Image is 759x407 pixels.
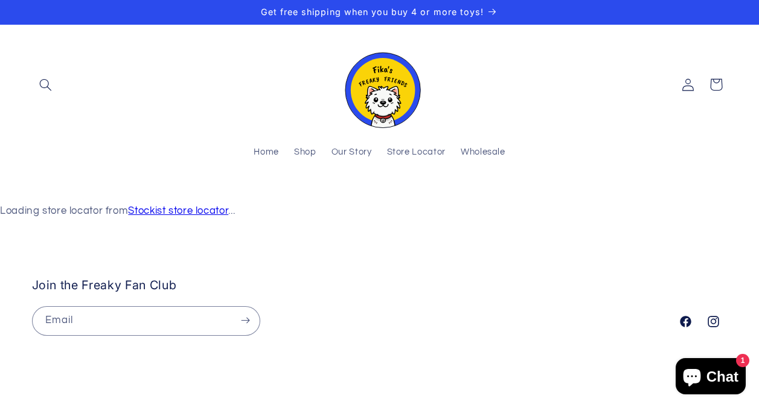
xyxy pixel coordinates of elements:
button: Subscribe [231,306,259,336]
span: Shop [294,147,316,158]
span: Wholesale [461,147,505,158]
span: Get free shipping when you buy 4 or more toys! [261,7,484,17]
img: Fika's Freaky Friends [338,42,422,128]
span: Home [254,147,279,158]
a: Wholesale [453,139,513,166]
a: Our Story [324,139,379,166]
a: Stockist store locator [128,205,228,216]
a: Home [246,139,287,166]
summary: Search [32,71,60,98]
a: Shop [286,139,324,166]
span: Store Locator [387,147,446,158]
inbox-online-store-chat: Shopify online store chat [672,358,749,397]
a: Fika's Freaky Friends [333,37,427,133]
a: Store Locator [379,139,453,166]
h2: Join the Freaky Fan Club [32,278,659,293]
span: Our Story [331,147,372,158]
